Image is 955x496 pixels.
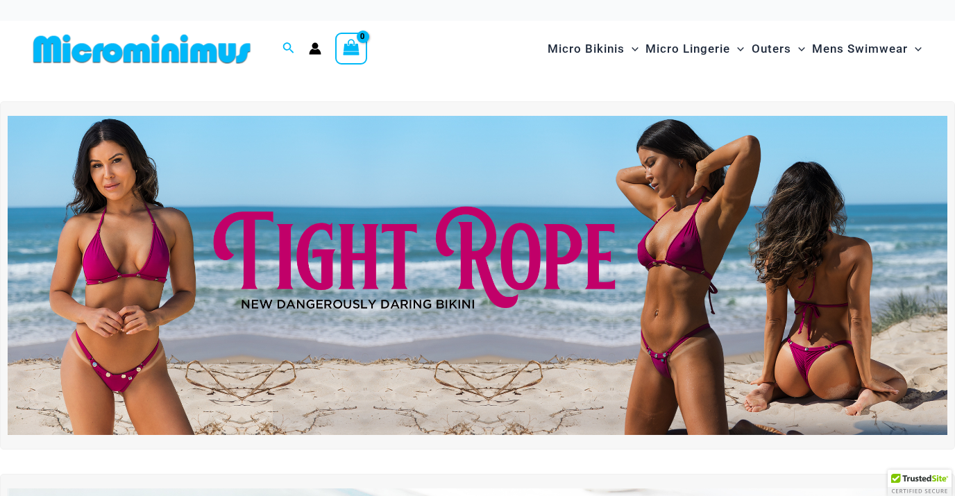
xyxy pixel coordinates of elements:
a: OutersMenu ToggleMenu Toggle [748,28,809,70]
a: Search icon link [282,40,295,58]
span: Micro Bikinis [548,31,625,67]
span: Menu Toggle [730,31,744,67]
span: Menu Toggle [625,31,639,67]
span: Mens Swimwear [812,31,908,67]
a: View Shopping Cart, empty [335,33,367,65]
div: TrustedSite Certified [888,470,952,496]
a: Micro BikinisMenu ToggleMenu Toggle [544,28,642,70]
span: Menu Toggle [908,31,922,67]
img: Tight Rope Pink Bikini [8,116,947,435]
span: Menu Toggle [791,31,805,67]
span: Outers [752,31,791,67]
a: Micro LingerieMenu ToggleMenu Toggle [642,28,747,70]
span: Micro Lingerie [645,31,730,67]
nav: Site Navigation [542,26,927,72]
a: Mens SwimwearMenu ToggleMenu Toggle [809,28,925,70]
img: MM SHOP LOGO FLAT [28,33,256,65]
a: Account icon link [309,42,321,55]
